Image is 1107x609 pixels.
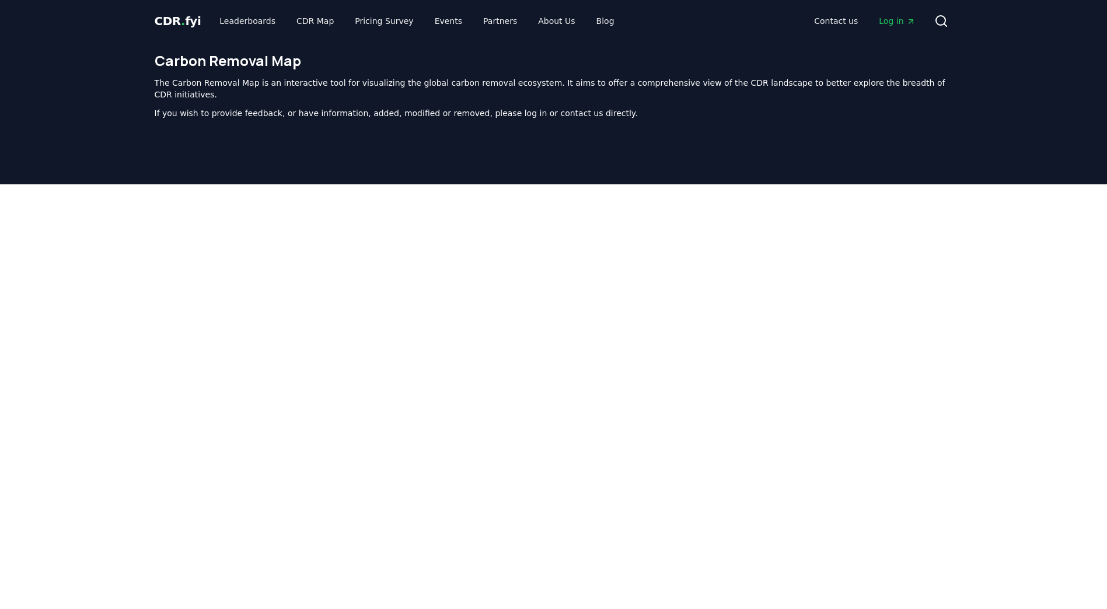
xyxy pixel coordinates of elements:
nav: Main [805,10,924,32]
a: Log in [869,10,924,32]
a: Leaderboards [210,10,285,32]
h1: Carbon Removal Map [155,51,953,70]
nav: Main [210,10,623,32]
span: Log in [879,15,915,27]
a: About Us [529,10,584,32]
a: Blog [587,10,624,32]
span: CDR fyi [155,14,201,28]
span: . [181,14,185,28]
p: The Carbon Removal Map is an interactive tool for visualizing the global carbon removal ecosystem... [155,77,953,100]
a: Pricing Survey [345,10,422,32]
a: CDR.fyi [155,13,201,29]
a: Contact us [805,10,867,32]
a: CDR Map [287,10,343,32]
a: Events [425,10,472,32]
p: If you wish to provide feedback, or have information, added, modified or removed, please log in o... [155,107,953,119]
a: Partners [474,10,526,32]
